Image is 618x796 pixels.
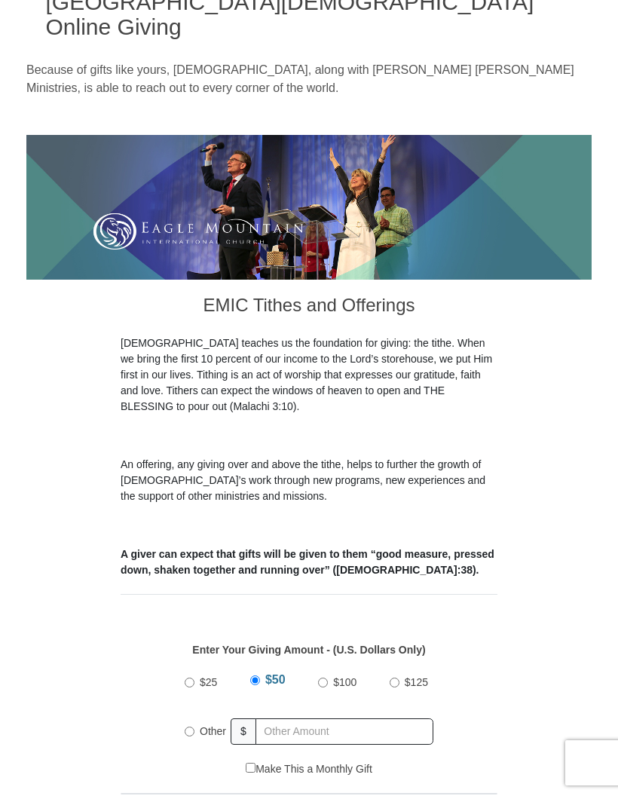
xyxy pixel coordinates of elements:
[246,761,372,777] label: Make This a Monthly Gift
[121,548,494,576] b: A giver can expect that gifts will be given to them “good measure, pressed down, shaken together ...
[333,676,356,688] span: $100
[265,673,286,686] span: $50
[200,676,217,688] span: $25
[121,335,497,415] p: [DEMOGRAPHIC_DATA] teaches us the foundation for giving: the tithe. When we bring the first 10 pe...
[405,676,428,688] span: $125
[231,718,256,745] span: $
[255,718,433,745] input: Other Amount
[121,280,497,335] h3: EMIC Tithes and Offerings
[121,457,497,504] p: An offering, any giving over and above the tithe, helps to further the growth of [DEMOGRAPHIC_DAT...
[26,61,592,97] p: Because of gifts like yours, [DEMOGRAPHIC_DATA], along with [PERSON_NAME] [PERSON_NAME] Ministrie...
[192,644,425,656] strong: Enter Your Giving Amount - (U.S. Dollars Only)
[200,725,226,737] span: Other
[246,763,255,773] input: Make This a Monthly Gift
